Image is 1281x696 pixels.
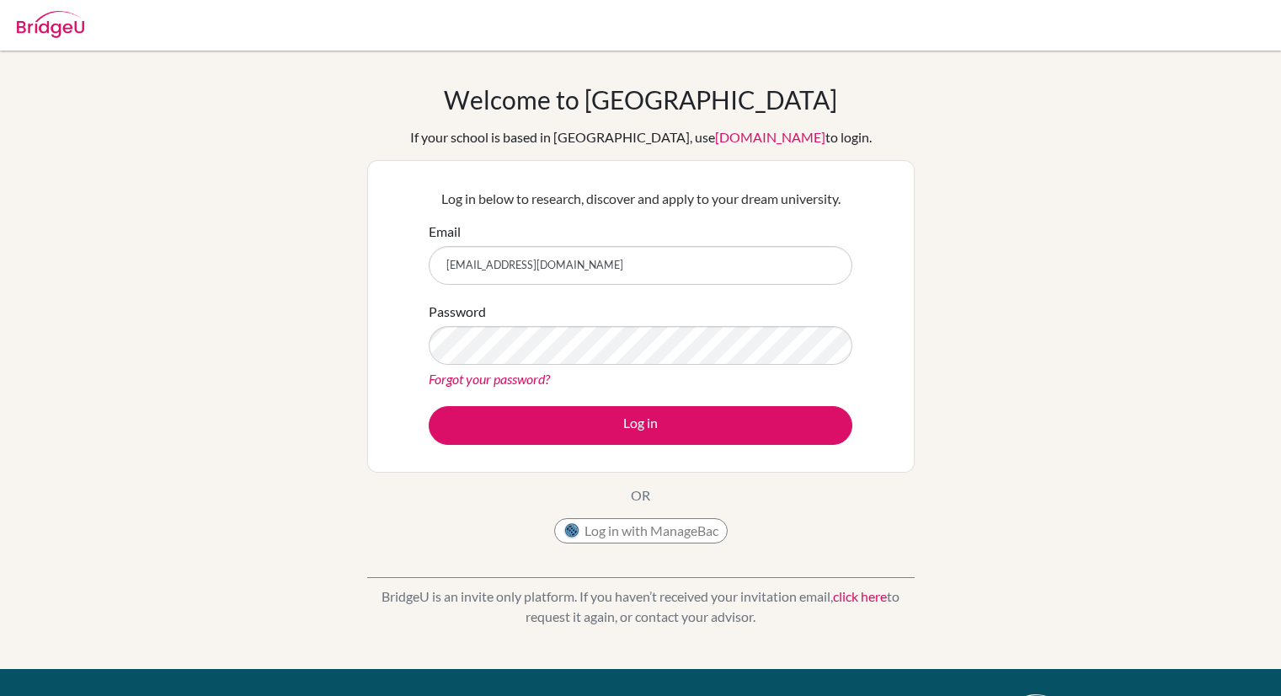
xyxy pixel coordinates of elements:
a: click here [833,588,887,604]
a: Forgot your password? [429,371,550,387]
label: Password [429,302,486,322]
label: Email [429,222,461,242]
p: Log in below to research, discover and apply to your dream university. [429,189,852,209]
button: Log in with ManageBac [554,518,728,543]
p: OR [631,485,650,506]
img: Bridge-U [17,11,84,38]
div: If your school is based in [GEOGRAPHIC_DATA], use to login. [410,127,872,147]
p: BridgeU is an invite only platform. If you haven’t received your invitation email, to request it ... [367,586,915,627]
h1: Welcome to [GEOGRAPHIC_DATA] [444,84,837,115]
a: [DOMAIN_NAME] [715,129,825,145]
button: Log in [429,406,852,445]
